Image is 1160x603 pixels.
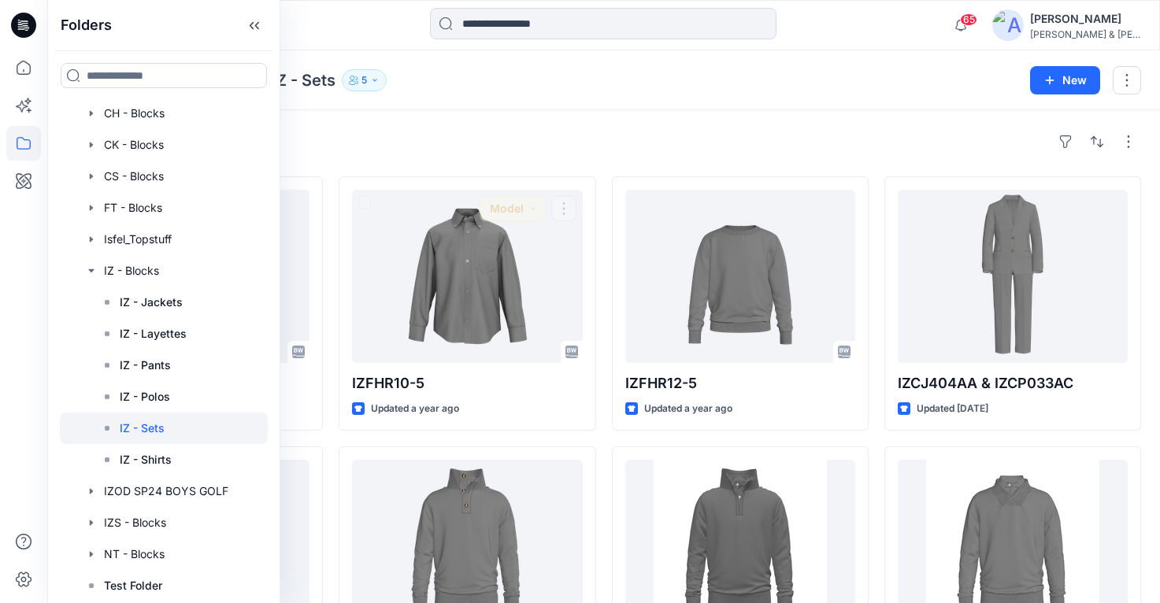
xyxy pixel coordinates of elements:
span: 65 [960,13,977,26]
a: IZFHR12-5 [625,190,855,363]
p: Test Folder [104,576,162,595]
img: avatar [992,9,1024,41]
p: IZ - Shirts [120,450,172,469]
p: 5 [361,72,367,89]
p: IZ - Jackets [120,293,183,312]
p: IZFHR10-5 [352,372,582,394]
p: Updated [DATE] [917,401,988,417]
p: IZ - Pants [120,356,171,375]
div: [PERSON_NAME] [1030,9,1140,28]
button: New [1030,66,1100,94]
p: IZCJ404AA & IZCP033AC [898,372,1128,394]
a: IZFHR10-5 [352,190,582,363]
p: IZ - Layettes [120,324,187,343]
button: 5 [342,69,387,91]
div: [PERSON_NAME] & [PERSON_NAME] [1030,28,1140,40]
p: Updated a year ago [371,401,459,417]
p: IZ - Sets [272,69,335,91]
a: IZCJ404AA & IZCP033AC [898,190,1128,363]
p: IZ - Sets [120,419,165,438]
p: IZFHR12-5 [625,372,855,394]
p: IZ - Polos [120,387,170,406]
p: Updated a year ago [644,401,732,417]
